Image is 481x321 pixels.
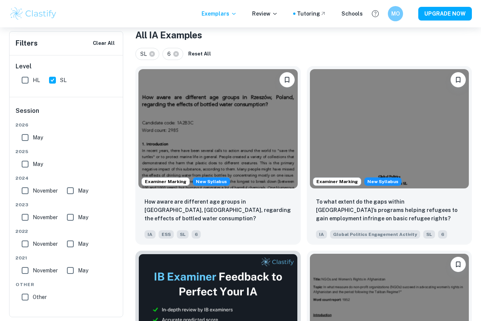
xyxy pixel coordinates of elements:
span: Examiner Marking [313,178,361,185]
button: Bookmark [279,72,295,87]
span: 2024 [16,175,117,182]
span: 2026 [16,122,117,128]
span: SL [423,230,435,239]
button: Bookmark [451,257,466,272]
span: May [78,187,88,195]
img: Global Politics Engagement Activity IA example thumbnail: To what extent do the gaps within Dallas [310,69,469,188]
div: Starting from the May 2026 session, the Global Politics Engagement Activity requirements have cha... [364,177,402,186]
h6: Level [16,62,117,71]
span: Other [33,293,47,301]
span: Other [16,281,117,288]
span: 2021 [16,255,117,261]
span: ESS [159,230,174,239]
span: SL [177,230,189,239]
span: May [78,266,88,275]
h6: Session [16,106,117,122]
span: HL [33,76,40,84]
button: Help and Feedback [369,7,382,20]
a: Tutoring [297,9,326,18]
p: Exemplars [202,9,237,18]
button: Reset All [186,48,213,60]
span: IA [144,230,156,239]
h6: Filters [16,38,38,49]
span: November [33,240,58,248]
span: Global Politics Engagement Activity [330,230,420,239]
div: SL [135,48,159,60]
span: 6 [192,230,201,239]
span: 2023 [16,201,117,208]
button: UPGRADE NOW [418,7,472,21]
span: May [78,213,88,221]
a: Schools [341,9,363,18]
div: Starting from the May 2026 session, the ESS IA requirements have changed. We created this exempla... [193,177,230,186]
span: May [78,240,88,248]
p: Review [252,9,278,18]
span: 6 [438,230,447,239]
span: May [33,160,43,168]
span: SL [60,76,67,84]
h1: All IA Examples [135,28,472,42]
span: Examiner Marking [142,178,189,185]
button: Bookmark [451,72,466,87]
span: IA [316,230,327,239]
span: New Syllabus [193,177,230,186]
button: Clear All [91,38,117,49]
a: Examiner MarkingStarting from the May 2026 session, the ESS IA requirements have changed. We crea... [135,66,301,245]
span: November [33,187,58,195]
p: To what extent do the gaps within Dallas’s programs helping refugees to gain employment infringe ... [316,198,463,223]
img: Clastify logo [9,6,57,21]
span: May [33,133,43,142]
span: November [33,266,58,275]
span: November [33,213,58,221]
span: New Syllabus [364,177,402,186]
span: 6 [167,50,174,58]
img: ESS IA example thumbnail: How aware are different age groups in Rz [138,69,298,188]
span: 2025 [16,148,117,155]
span: 2022 [16,228,117,235]
div: 6 [162,48,183,60]
a: Examiner MarkingStarting from the May 2026 session, the Global Politics Engagement Activity requi... [307,66,472,245]
span: SL [140,50,150,58]
h6: MO [391,9,400,18]
p: How aware are different age groups in Rzeszów, Poland, regarding the effects of bottled water con... [144,198,292,223]
button: MO [388,6,403,21]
